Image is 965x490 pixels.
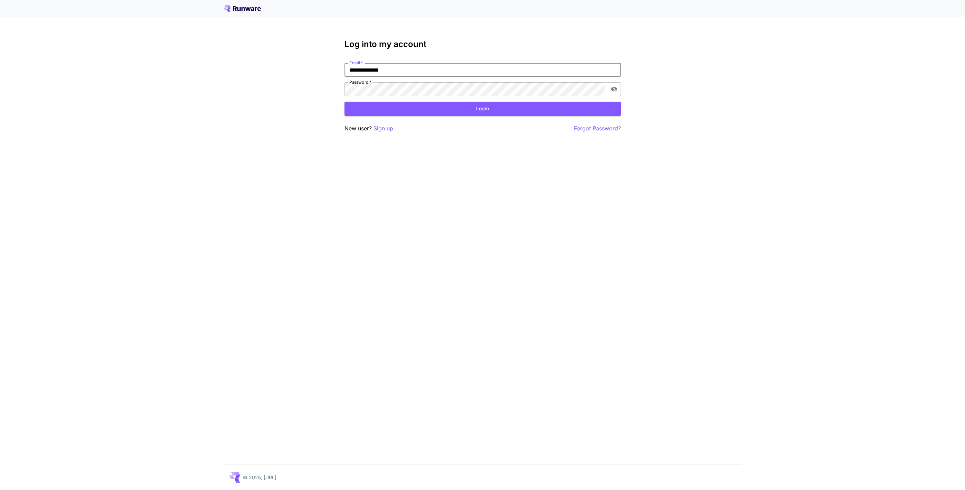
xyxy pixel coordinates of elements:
[344,39,621,49] h3: Log into my account
[608,83,620,95] button: toggle password visibility
[349,60,363,66] label: Email
[574,124,621,133] button: Forgot Password?
[349,79,371,85] label: Password
[243,474,276,481] p: © 2025, [URL]
[373,124,393,133] button: Sign up
[344,124,393,133] p: New user?
[344,102,621,116] button: Login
